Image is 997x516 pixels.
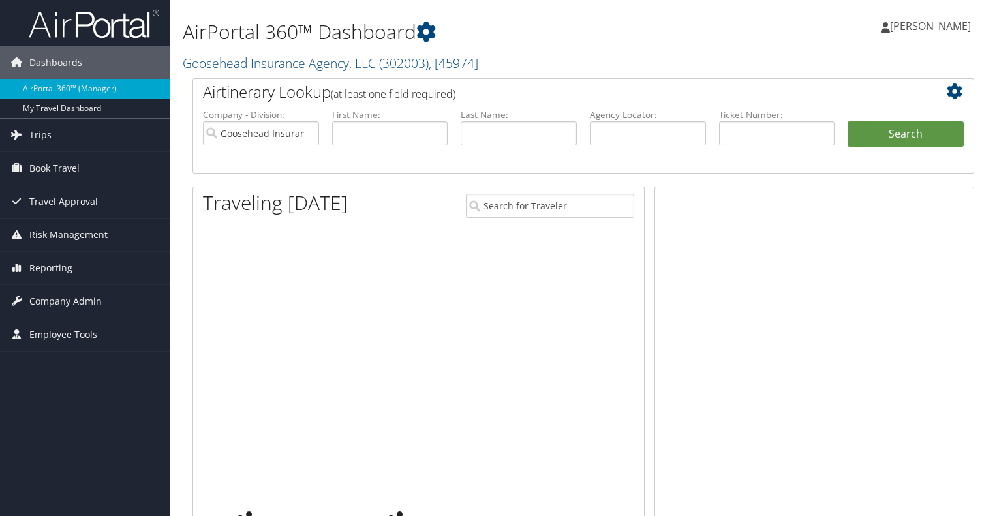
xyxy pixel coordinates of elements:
[331,87,455,101] span: (at least one field required)
[29,119,52,151] span: Trips
[29,318,97,351] span: Employee Tools
[29,8,159,39] img: airportal-logo.png
[29,46,82,79] span: Dashboards
[29,285,102,318] span: Company Admin
[379,54,429,72] span: ( 302003 )
[203,81,898,103] h2: Airtinerary Lookup
[461,108,577,121] label: Last Name:
[29,152,80,185] span: Book Travel
[183,18,717,46] h1: AirPortal 360™ Dashboard
[719,108,835,121] label: Ticket Number:
[203,189,348,217] h1: Traveling [DATE]
[429,54,478,72] span: , [ 45974 ]
[183,54,478,72] a: Goosehead Insurance Agency, LLC
[890,19,971,33] span: [PERSON_NAME]
[29,252,72,284] span: Reporting
[29,185,98,218] span: Travel Approval
[848,121,964,147] button: Search
[332,108,448,121] label: First Name:
[29,219,108,251] span: Risk Management
[881,7,984,46] a: [PERSON_NAME]
[203,108,319,121] label: Company - Division:
[466,194,634,218] input: Search for Traveler
[590,108,706,121] label: Agency Locator:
